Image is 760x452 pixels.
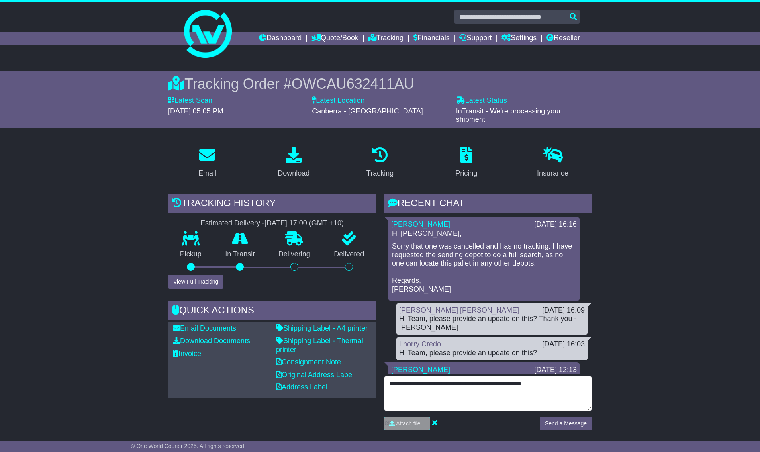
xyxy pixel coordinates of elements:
a: Address Label [276,383,327,391]
div: Insurance [537,168,568,179]
div: Hi Team, please provide an update on this? Thank you - [PERSON_NAME] [399,315,585,332]
a: Consignment Note [276,358,341,366]
div: RECENT CHAT [384,194,592,215]
button: Send a Message [540,417,592,430]
label: Latest Scan [168,96,212,105]
a: Download [272,144,315,182]
a: Pricing [450,144,482,182]
a: Settings [501,32,537,45]
div: Hi Team, please provide an update on this? [399,349,585,358]
div: Pricing [455,168,477,179]
span: InTransit - We're processing your shipment [456,107,561,124]
a: Financials [413,32,450,45]
a: Quote/Book [311,32,358,45]
a: Original Address Label [276,371,354,379]
div: [DATE] 16:03 [542,340,585,349]
a: Download Documents [173,337,250,345]
label: Latest Status [456,96,507,105]
div: [DATE] 12:13 [534,366,577,374]
span: [DATE] 05:05 PM [168,107,223,115]
a: [PERSON_NAME] [PERSON_NAME] [399,306,519,314]
a: Tracking [368,32,404,45]
div: Download [278,168,309,179]
a: Shipping Label - A4 printer [276,324,368,332]
div: Estimated Delivery - [168,219,376,228]
span: OWCAU632411AU [292,76,414,92]
div: Tracking Order # [168,75,592,92]
div: Tracking history [168,194,376,215]
a: Lhorry Credo [399,340,441,348]
a: Reseller [546,32,580,45]
div: Quick Actions [168,301,376,322]
a: Email [193,144,221,182]
p: In Transit [214,250,267,259]
p: Delivered [322,250,376,259]
div: Email [198,168,216,179]
a: Invoice [173,350,201,358]
p: Delivering [266,250,322,259]
button: View Full Tracking [168,275,223,289]
span: © One World Courier 2025. All rights reserved. [131,443,246,449]
p: Sorry that one was cancelled and has no tracking. I have requested the sending depot to do a full... [392,242,576,294]
p: Hi [PERSON_NAME], [392,229,576,238]
a: [PERSON_NAME] [391,220,450,228]
div: [DATE] 16:16 [534,220,577,229]
p: Pickup [168,250,214,259]
a: Support [459,32,492,45]
div: [DATE] 17:00 (GMT +10) [264,219,344,228]
span: Canberra - [GEOGRAPHIC_DATA] [312,107,423,115]
label: Latest Location [312,96,364,105]
div: Tracking [366,168,394,179]
a: Dashboard [259,32,302,45]
a: Email Documents [173,324,236,332]
a: Insurance [532,144,574,182]
a: Shipping Label - Thermal printer [276,337,363,354]
div: [DATE] 16:09 [542,306,585,315]
a: Tracking [361,144,399,182]
a: [PERSON_NAME] [391,366,450,374]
